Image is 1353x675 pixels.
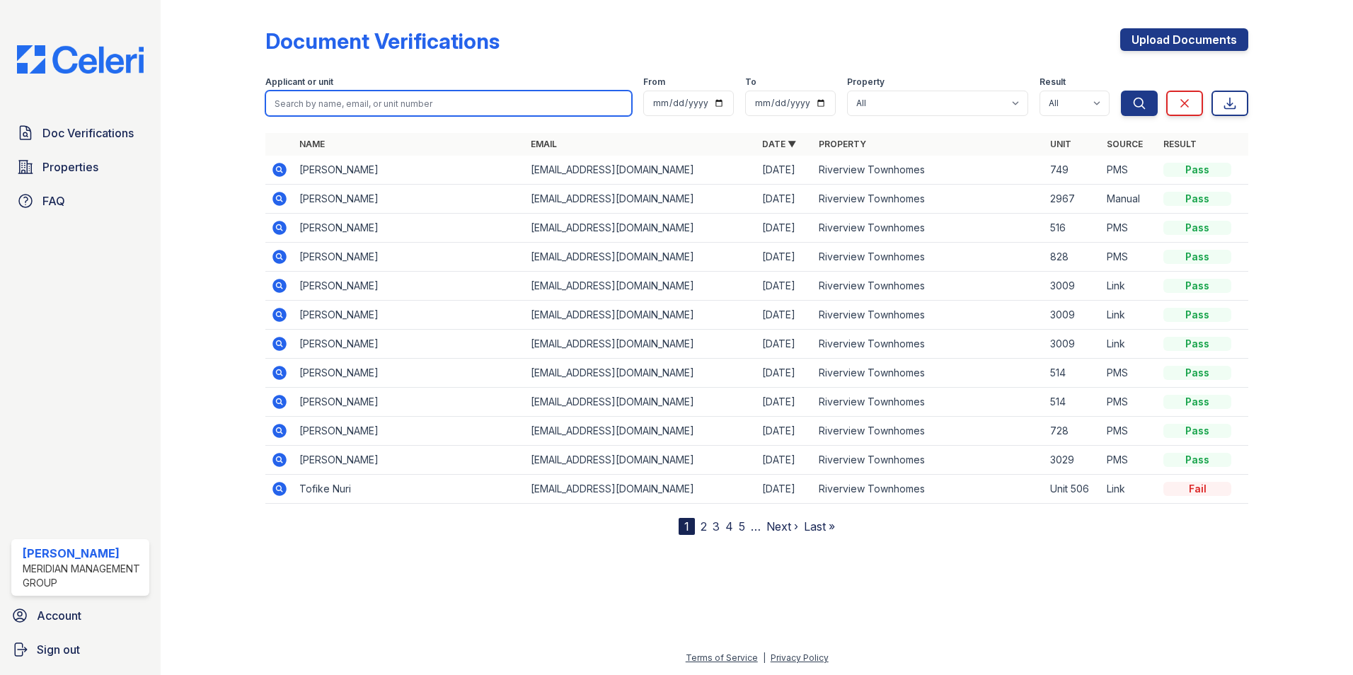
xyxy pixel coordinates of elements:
span: Account [37,607,81,624]
a: Last » [804,519,835,533]
td: [DATE] [756,156,813,185]
div: Pass [1163,279,1231,293]
td: Riverview Townhomes [813,185,1044,214]
td: Riverview Townhomes [813,243,1044,272]
td: [PERSON_NAME] [294,185,525,214]
a: Property [819,139,866,149]
td: PMS [1101,214,1158,243]
td: [PERSON_NAME] [294,214,525,243]
span: FAQ [42,192,65,209]
label: Applicant or unit [265,76,333,88]
td: Riverview Townhomes [813,446,1044,475]
td: PMS [1101,417,1158,446]
td: [PERSON_NAME] [294,330,525,359]
td: Link [1101,272,1158,301]
div: Pass [1163,424,1231,438]
a: Source [1107,139,1143,149]
td: 514 [1044,359,1101,388]
td: [EMAIL_ADDRESS][DOMAIN_NAME] [525,475,756,504]
td: Riverview Townhomes [813,475,1044,504]
td: PMS [1101,446,1158,475]
div: Pass [1163,337,1231,351]
td: 828 [1044,243,1101,272]
div: Meridian Management Group [23,562,144,590]
div: Fail [1163,482,1231,496]
td: [EMAIL_ADDRESS][DOMAIN_NAME] [525,156,756,185]
td: [DATE] [756,243,813,272]
span: Sign out [37,641,80,658]
td: PMS [1101,359,1158,388]
td: [EMAIL_ADDRESS][DOMAIN_NAME] [525,446,756,475]
a: 2 [701,519,707,533]
td: [PERSON_NAME] [294,301,525,330]
td: [PERSON_NAME] [294,272,525,301]
td: [PERSON_NAME] [294,388,525,417]
div: Pass [1163,192,1231,206]
label: To [745,76,756,88]
span: Properties [42,158,98,175]
td: [PERSON_NAME] [294,446,525,475]
td: Unit 506 [1044,475,1101,504]
a: 4 [725,519,733,533]
a: Name [299,139,325,149]
a: 3 [713,519,720,533]
td: Link [1101,475,1158,504]
div: Pass [1163,250,1231,264]
td: [EMAIL_ADDRESS][DOMAIN_NAME] [525,359,756,388]
a: Result [1163,139,1197,149]
td: 728 [1044,417,1101,446]
td: [DATE] [756,185,813,214]
td: Riverview Townhomes [813,301,1044,330]
td: [DATE] [756,301,813,330]
a: Properties [11,153,149,181]
td: 2967 [1044,185,1101,214]
div: Pass [1163,453,1231,467]
a: Privacy Policy [771,652,829,663]
td: Link [1101,330,1158,359]
td: 514 [1044,388,1101,417]
td: [EMAIL_ADDRESS][DOMAIN_NAME] [525,388,756,417]
div: | [763,652,766,663]
td: 516 [1044,214,1101,243]
td: [EMAIL_ADDRESS][DOMAIN_NAME] [525,417,756,446]
div: Pass [1163,221,1231,235]
td: 3009 [1044,301,1101,330]
div: Pass [1163,395,1231,409]
td: Riverview Townhomes [813,156,1044,185]
td: Manual [1101,185,1158,214]
a: FAQ [11,187,149,215]
a: Account [6,601,155,630]
span: … [751,518,761,535]
td: [PERSON_NAME] [294,359,525,388]
a: Terms of Service [686,652,758,663]
td: [DATE] [756,417,813,446]
td: Link [1101,301,1158,330]
div: Pass [1163,308,1231,322]
td: [EMAIL_ADDRESS][DOMAIN_NAME] [525,214,756,243]
td: Riverview Townhomes [813,214,1044,243]
td: [PERSON_NAME] [294,156,525,185]
span: Doc Verifications [42,125,134,142]
div: [PERSON_NAME] [23,545,144,562]
td: [DATE] [756,214,813,243]
a: Doc Verifications [11,119,149,147]
td: [DATE] [756,446,813,475]
td: Riverview Townhomes [813,417,1044,446]
td: 3009 [1044,272,1101,301]
a: Date ▼ [762,139,796,149]
td: [EMAIL_ADDRESS][DOMAIN_NAME] [525,301,756,330]
td: [DATE] [756,475,813,504]
a: Next › [766,519,798,533]
div: Document Verifications [265,28,500,54]
div: Pass [1163,163,1231,177]
td: [DATE] [756,330,813,359]
td: [PERSON_NAME] [294,243,525,272]
td: [PERSON_NAME] [294,417,525,446]
td: Tofike Nuri [294,475,525,504]
a: Sign out [6,635,155,664]
td: Riverview Townhomes [813,330,1044,359]
td: Riverview Townhomes [813,272,1044,301]
label: From [643,76,665,88]
div: Pass [1163,366,1231,380]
